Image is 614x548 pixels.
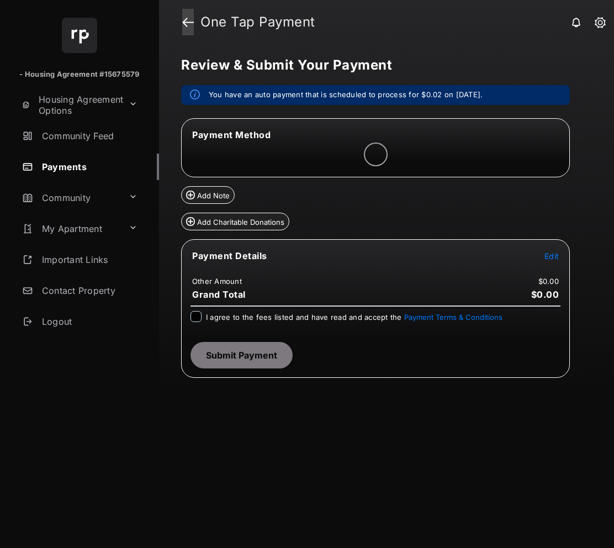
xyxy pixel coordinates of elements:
button: Add Charitable Donations [181,213,289,230]
span: Edit [544,251,559,261]
button: I agree to the fees listed and have read and accept the [404,313,502,322]
td: Other Amount [192,276,242,286]
a: Community [18,185,124,211]
p: - Housing Agreement #15675579 [19,69,139,80]
span: Grand Total [192,289,246,300]
td: $0.00 [538,276,559,286]
em: You have an auto payment that is scheduled to process for $0.02 on [DATE]. [209,89,483,101]
a: My Apartment [18,215,124,242]
a: Payments [18,154,159,180]
strong: One Tap Payment [200,15,315,29]
a: Community Feed [18,123,159,149]
button: Submit Payment [190,342,293,368]
a: Important Links [18,246,142,273]
span: $0.00 [531,289,559,300]
a: Contact Property [18,277,159,304]
h5: Review & Submit Your Payment [181,59,583,72]
span: I agree to the fees listed and have read and accept the [206,313,502,322]
a: Logout [18,308,159,335]
span: Payment Details [192,250,267,261]
button: Edit [544,250,559,261]
a: Housing Agreement Options [18,92,124,118]
span: Payment Method [192,129,271,140]
img: svg+xml;base64,PHN2ZyB4bWxucz0iaHR0cDovL3d3dy53My5vcmcvMjAwMC9zdmciIHdpZHRoPSI2NCIgaGVpZ2h0PSI2NC... [62,18,97,53]
button: Add Note [181,186,235,204]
